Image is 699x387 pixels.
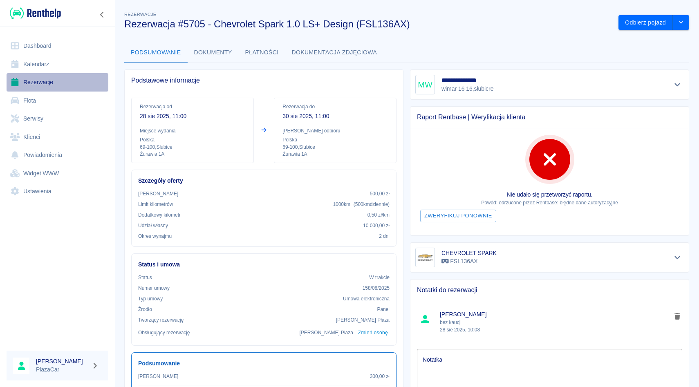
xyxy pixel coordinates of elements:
p: Typ umowy [138,295,163,302]
p: [PERSON_NAME] [138,190,178,197]
a: Kalendarz [7,55,108,74]
p: 10 000,00 zł [363,222,390,229]
p: 0,50 zł /km [367,211,390,219]
button: Pokaż szczegóły [671,252,684,263]
p: Miejsce wydania [140,127,245,134]
p: Obsługujący rezerwację [138,329,190,336]
button: Zmień osobę [356,327,390,339]
p: Limit kilometrów [138,201,173,208]
img: Image [417,249,433,266]
h6: Status i umowa [138,260,390,269]
p: Tworzący rezerwację [138,316,184,324]
p: [PERSON_NAME] odbioru [282,127,388,134]
p: Polska [282,136,388,143]
p: Numer umowy [138,284,170,292]
a: Rezerwacje [7,73,108,92]
p: Umowa elektroniczna [343,295,390,302]
a: Klienci [7,128,108,146]
p: 28 sie 2025, 10:08 [440,326,671,333]
div: MW [415,75,435,94]
p: Udział własny [138,222,168,229]
button: Płatności [239,43,285,63]
p: 28 sie 2025, 11:00 [140,112,245,121]
p: 30 sie 2025, 11:00 [282,112,388,121]
p: 1000 km [333,201,390,208]
p: 69-100 , Słubice [140,143,245,151]
p: [PERSON_NAME] Płaza [336,316,390,324]
a: Ustawienia [7,182,108,201]
p: Żurawia 1A [282,151,388,158]
p: Powód: odrzucone przez Rentbase: błędne dane autoryzacyjne [417,199,682,206]
p: 2 dni [379,233,390,240]
p: Żrodło [138,306,152,313]
a: Flota [7,92,108,110]
h3: Rezerwacja #5705 - Chevrolet Spark 1.0 LS+ Design (FSL136AX) [124,18,612,30]
button: drop-down [673,15,689,30]
p: Nie udało się przetworzyć raportu. [417,190,682,199]
span: Podstawowe informacje [131,76,397,85]
p: Panel [377,306,390,313]
button: Dokumentacja zdjęciowa [285,43,384,63]
p: W trakcie [369,274,390,281]
button: delete note [671,311,683,322]
span: Rezerwacje [124,12,156,17]
a: Renthelp logo [7,7,61,20]
button: Odbierz pojazd [618,15,673,30]
a: Dashboard [7,37,108,55]
p: Dodatkowy kilometr [138,211,181,219]
p: PlazaCar [36,365,88,374]
p: Okres wynajmu [138,233,172,240]
p: bez kaucji [440,319,671,333]
p: 300,00 zł [370,373,390,380]
span: Notatki do rezerwacji [417,286,682,294]
span: Raport Rentbase | Weryfikacja klienta [417,113,682,121]
h6: Podsumowanie [138,359,390,368]
button: Zweryfikuj ponownie [420,210,496,222]
p: Rezerwacja do [282,103,388,110]
button: Podsumowanie [124,43,188,63]
p: Rezerwacja od [140,103,245,110]
button: Zwiń nawigację [96,9,108,20]
p: 69-100 , Słubice [282,143,388,151]
p: [PERSON_NAME] Płaza [300,329,353,336]
a: Powiadomienia [7,146,108,164]
p: wimar 16 16 , słubicre [441,85,495,93]
span: ( 500 km dziennie ) [354,201,390,207]
button: Dokumenty [188,43,239,63]
h6: CHEVROLET SPARK [441,249,497,257]
button: Pokaż szczegóły [671,79,684,90]
p: Żurawia 1A [140,151,245,158]
p: [PERSON_NAME] [138,373,178,380]
img: Renthelp logo [10,7,61,20]
p: Status [138,274,152,281]
p: 500,00 zł [370,190,390,197]
p: 158/08/2025 [363,284,390,292]
p: FSL136AX [441,257,497,266]
a: Serwisy [7,110,108,128]
h6: [PERSON_NAME] [36,357,88,365]
h6: Szczegóły oferty [138,177,390,185]
p: Polska [140,136,245,143]
span: [PERSON_NAME] [440,310,671,319]
a: Widget WWW [7,164,108,183]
